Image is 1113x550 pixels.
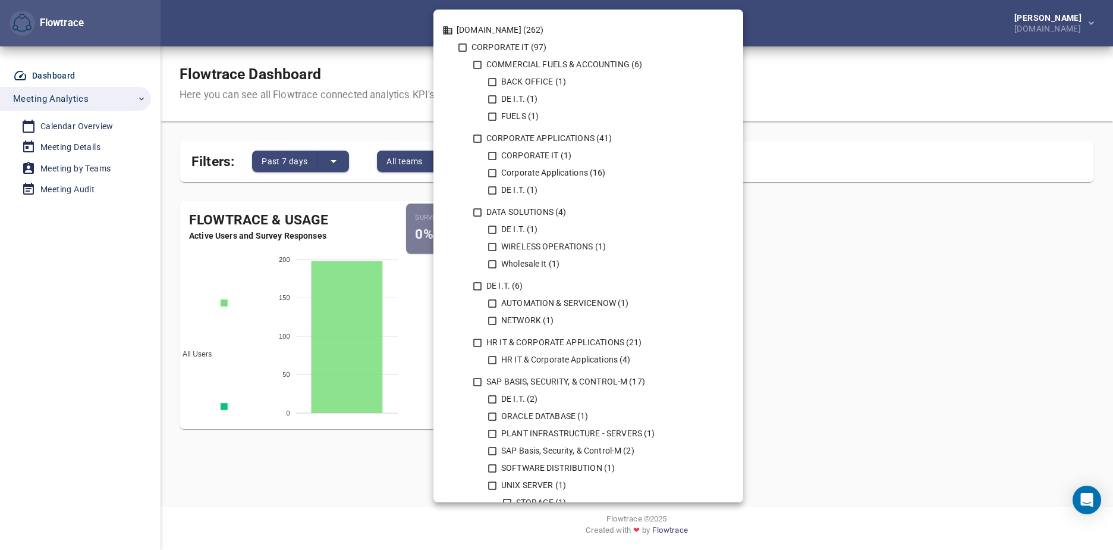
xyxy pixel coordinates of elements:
div: COMMERCIAL FUELS & ACCOUNTING (6) [484,58,696,71]
div: PLANT INFRASTRUCTURE - SERVERS (1) [499,427,681,440]
div: Open Intercom Messenger [1073,486,1101,514]
div: NETWORK (1) [499,314,681,327]
div: Wholesale It (1) [499,258,681,270]
div: WIRELESS OPERATIONS (1) [499,240,681,253]
div: BACK OFFICE (1) [499,76,681,88]
div: CORPORATE APPLICATIONS (41) [484,132,696,145]
div: [DOMAIN_NAME] (262) [454,24,724,36]
div: CORPORATE IT (1) [499,149,681,162]
div: DE I.T. (6) [484,280,696,292]
div: DE I.T. (2) [499,393,681,405]
div: DE I.T. (1) [499,223,681,236]
div: Corporate Applications (16) [499,167,681,179]
div: UNIX SERVER (1) [499,479,681,492]
div: STORAGE (1) [514,496,667,509]
div: ORACLE DATABASE (1) [499,410,681,423]
div: SAP BASIS, SECURITY, & CONTROL-M (17) [484,376,696,388]
div: DE I.T. (1) [499,184,681,196]
div: SOFTWARE DISTRIBUTION (1) [499,462,681,474]
div: SAP Basis, Security, & Control-M (2) [499,445,681,457]
div: AUTOMATION & SERVICENOW (1) [499,297,681,310]
div: HR IT & CORPORATE APPLICATIONS (21) [484,336,696,349]
div: DATA SOLUTIONS (4) [484,206,696,218]
div: FUELS (1) [499,110,681,123]
div: HR IT & Corporate Applications (4) [499,354,681,366]
div: CORPORATE IT (97) [469,41,710,54]
div: DE I.T. (1) [499,93,681,105]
